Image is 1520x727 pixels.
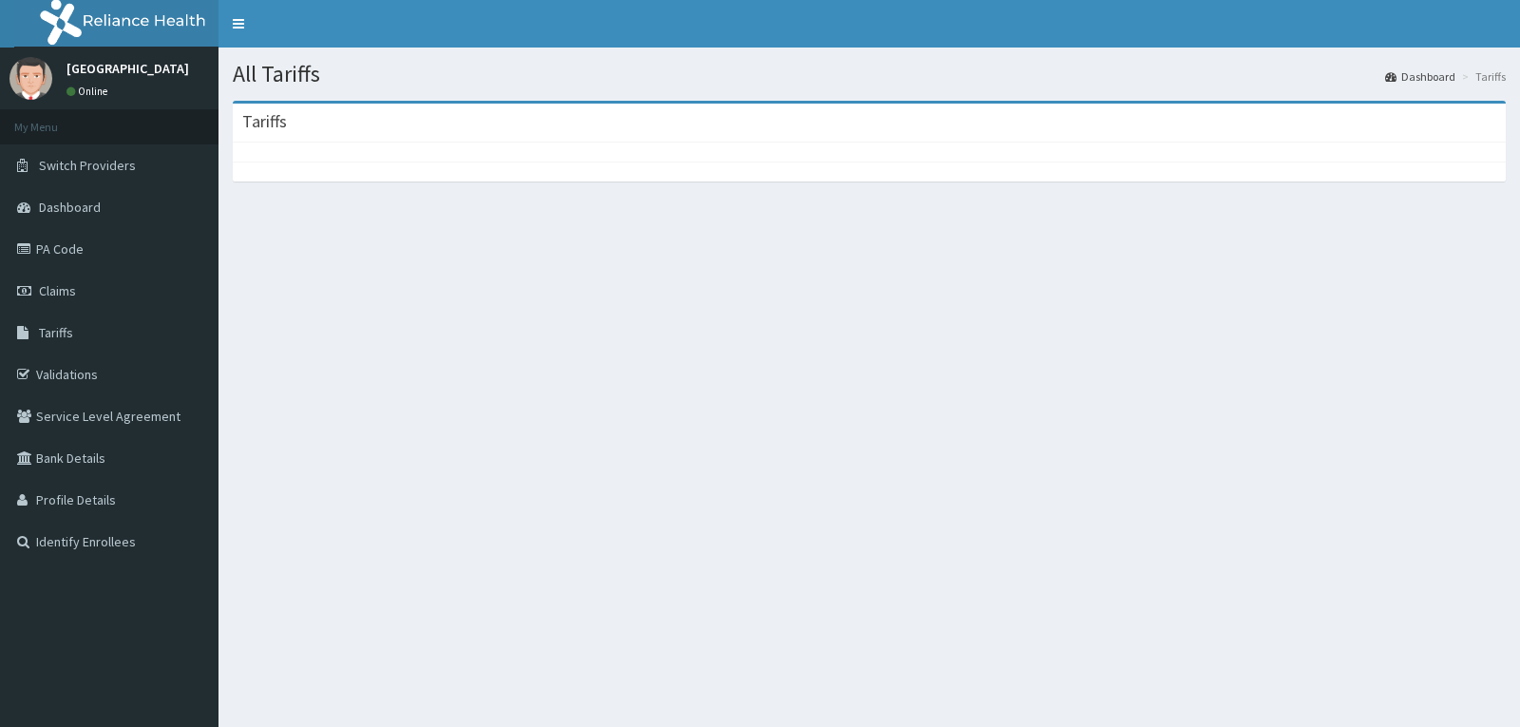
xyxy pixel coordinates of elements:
[1457,68,1506,85] li: Tariffs
[66,85,112,98] a: Online
[242,113,287,130] h3: Tariffs
[9,57,52,100] img: User Image
[39,199,101,216] span: Dashboard
[39,157,136,174] span: Switch Providers
[39,324,73,341] span: Tariffs
[1385,68,1455,85] a: Dashboard
[233,62,1506,86] h1: All Tariffs
[39,282,76,299] span: Claims
[66,62,189,75] p: [GEOGRAPHIC_DATA]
